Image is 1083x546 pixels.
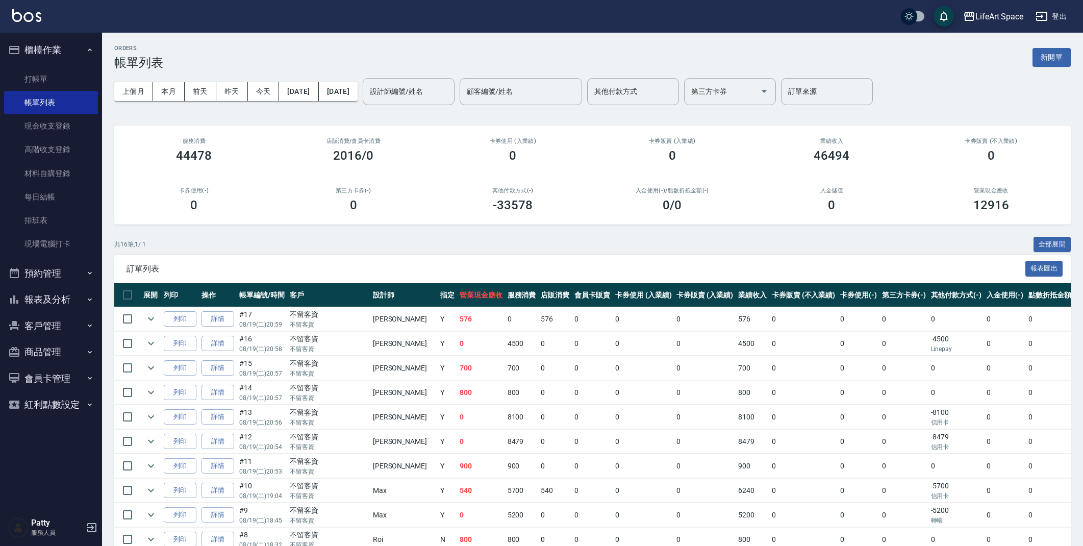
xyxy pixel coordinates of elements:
[190,198,197,212] h3: 0
[613,381,674,405] td: 0
[736,479,769,503] td: 6240
[538,283,572,307] th: 店販消費
[290,344,368,354] p: 不留客資
[931,442,982,452] p: 信用卡
[370,307,438,331] td: [PERSON_NAME]
[1032,52,1071,62] a: 新開單
[538,307,572,331] td: 576
[290,516,368,525] p: 不留客資
[769,307,838,331] td: 0
[931,491,982,501] p: 信用卡
[445,138,581,144] h2: 卡券使用 (入業績)
[370,283,438,307] th: 設計師
[290,309,368,320] div: 不留客資
[290,491,368,501] p: 不留客資
[928,307,985,331] td: 0
[613,332,674,356] td: 0
[505,381,539,405] td: 800
[237,356,287,380] td: #15
[736,405,769,429] td: 8100
[143,409,159,425] button: expand row
[202,385,234,401] a: 詳情
[769,454,838,478] td: 0
[613,430,674,454] td: 0
[928,332,985,356] td: -4500
[143,360,159,376] button: expand row
[4,260,98,287] button: 預約管理
[572,405,613,429] td: 0
[984,405,1026,429] td: 0
[928,503,985,527] td: -5200
[538,405,572,429] td: 0
[736,454,769,478] td: 900
[370,479,438,503] td: Max
[928,430,985,454] td: -8479
[879,283,928,307] th: 第三方卡券(-)
[4,37,98,63] button: 櫃檯作業
[674,307,736,331] td: 0
[239,467,285,476] p: 08/19 (二) 20:53
[613,283,674,307] th: 卡券使用 (入業績)
[838,479,879,503] td: 0
[838,430,879,454] td: 0
[237,430,287,454] td: #12
[4,67,98,91] a: 打帳單
[838,381,879,405] td: 0
[370,503,438,527] td: Max
[127,264,1025,274] span: 訂單列表
[202,336,234,352] a: 詳情
[114,240,146,249] p: 共 16 筆, 1 / 1
[457,356,505,380] td: 700
[164,385,196,401] button: 列印
[176,148,212,163] h3: 44478
[769,405,838,429] td: 0
[438,356,457,380] td: Y
[613,454,674,478] td: 0
[931,418,982,427] p: 信用卡
[164,360,196,376] button: 列印
[4,232,98,256] a: 現場電腦打卡
[290,358,368,369] div: 不留客資
[237,479,287,503] td: #10
[674,503,736,527] td: 0
[290,467,368,476] p: 不留客資
[613,307,674,331] td: 0
[1026,307,1082,331] td: 0
[4,286,98,313] button: 報表及分析
[879,454,928,478] td: 0
[143,434,159,449] button: expand row
[4,162,98,185] a: 材料自購登錄
[202,311,234,327] a: 詳情
[674,454,736,478] td: 0
[838,307,879,331] td: 0
[505,430,539,454] td: 8479
[879,332,928,356] td: 0
[613,356,674,380] td: 0
[879,356,928,380] td: 0
[370,454,438,478] td: [PERSON_NAME]
[769,479,838,503] td: 0
[769,430,838,454] td: 0
[879,307,928,331] td: 0
[31,528,83,537] p: 服務人員
[370,430,438,454] td: [PERSON_NAME]
[237,332,287,356] td: #16
[438,332,457,356] td: Y
[239,516,285,525] p: 08/19 (二) 18:45
[814,148,849,163] h3: 46494
[505,356,539,380] td: 700
[879,479,928,503] td: 0
[538,332,572,356] td: 0
[1025,263,1063,273] a: 報表匯出
[12,9,41,22] img: Logo
[143,336,159,351] button: expand row
[290,334,368,344] div: 不留客資
[769,332,838,356] td: 0
[769,503,838,527] td: 0
[1026,454,1082,478] td: 0
[185,82,216,101] button: 前天
[290,407,368,418] div: 不留客資
[879,381,928,405] td: 0
[239,491,285,501] p: 08/19 (二) 19:04
[879,430,928,454] td: 0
